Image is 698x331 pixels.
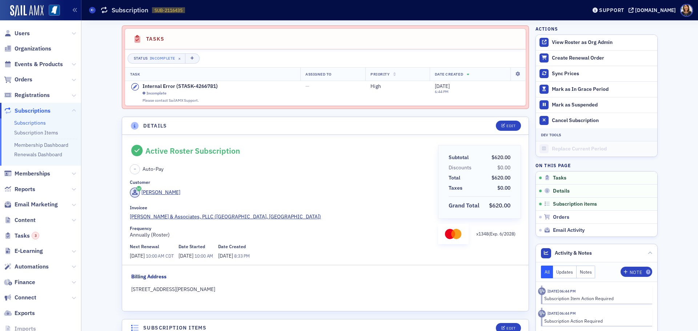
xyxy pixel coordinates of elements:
span: [DATE] [435,83,450,89]
div: Activity [538,287,546,295]
div: Annually (Roster) [130,226,433,239]
h4: On this page [535,162,658,169]
a: [PERSON_NAME] [130,187,180,198]
span: Kinney & Associates, PLLC (Oxford, MS) [130,213,321,221]
div: Discounts [449,164,472,171]
span: Email Marketing [15,201,58,209]
button: Edit [496,121,521,131]
span: Subtotal [449,154,471,161]
div: Subscription Action Required [544,318,647,324]
h4: Tasks [146,35,164,43]
span: $0.00 [497,185,510,191]
span: 8:33 PM [234,253,250,259]
span: $620.00 [492,154,510,161]
button: View Roster as Org Admin [552,39,613,46]
span: Email Activity [553,227,585,234]
a: Finance [4,278,35,286]
div: Taxes [449,184,462,192]
span: Organizations [15,45,51,53]
span: Priority [370,72,390,77]
div: Incomplete [150,55,175,62]
span: Users [15,29,30,37]
span: E-Learning [15,247,43,255]
span: Details [553,188,570,194]
span: Content [15,216,36,224]
button: [DOMAIN_NAME] [629,8,678,13]
a: Connect [4,294,36,302]
div: Note [630,270,642,274]
a: Memberships [4,170,50,178]
div: Please contact SailAMX Support. [143,98,218,103]
a: Automations [4,263,49,271]
span: [DATE] [130,253,146,259]
div: Total [449,174,460,182]
h1: Subscription [112,6,148,15]
a: Subscriptions [14,120,46,126]
a: Reports [4,185,35,193]
span: – [134,166,136,172]
div: Replace Current Period [552,146,654,152]
div: Customer [130,179,150,185]
span: [DATE] [218,253,234,259]
span: 10:00 AM [146,253,164,259]
div: Active Roster Subscription [145,146,240,156]
a: Renewals Dashboard [14,151,62,158]
time: 6:44 PM [435,89,449,94]
a: Subscription Items [14,129,58,136]
button: Sync Prices [536,66,657,81]
a: E-Learning [4,247,43,255]
span: Subscription items [553,201,597,207]
div: Support [599,7,624,13]
span: Orders [15,76,32,84]
a: Orders [4,76,32,84]
a: Subscriptions [4,107,51,115]
a: Exports [4,309,35,317]
div: Cancel Subscription [552,117,654,124]
span: Reports [15,185,35,193]
div: Date Created [218,244,246,249]
span: Exports [15,309,35,317]
button: Replace Current Period [536,141,657,157]
span: Tasks [15,232,39,240]
a: [PERSON_NAME] & Associates, PLLC ([GEOGRAPHIC_DATA], [GEOGRAPHIC_DATA]) [130,213,433,221]
button: Mark as In Grace Period [536,81,657,97]
a: View Homepage [44,5,60,17]
span: Tasks [553,175,566,181]
a: Tasks3 [4,232,39,240]
div: High [370,83,424,90]
a: Email Marketing [4,201,58,209]
span: Automations [15,263,49,271]
div: Edit [506,124,516,128]
span: Memberships [15,170,50,178]
div: Invoicee [130,205,147,210]
span: SUB-2116435 [155,7,182,13]
span: Auto-Pay [143,165,164,173]
a: Registrations [4,91,50,99]
span: Events & Products [15,60,63,68]
span: Task [130,72,140,77]
button: Mark as Suspended [536,97,657,113]
div: [PERSON_NAME] [141,189,180,196]
span: Orders [553,214,569,221]
button: StatusIncomplete× [128,53,186,64]
span: Taxes [449,184,465,192]
span: Assigned To [305,72,332,77]
span: Date Created [435,72,463,77]
span: CDT [164,253,174,259]
button: View Roster as Org Admin [536,35,657,50]
p: x 1348 (Exp. 6 / 2028 ) [476,230,516,237]
span: Activity & Notes [555,249,592,257]
h4: Details [143,122,167,130]
div: Grand Total [449,201,480,210]
span: Subscriptions [15,107,51,115]
span: $0.00 [497,164,510,171]
span: Profile [680,4,693,17]
div: Create Renewal Order [552,55,654,61]
div: Edit [506,326,516,330]
div: Status [133,56,148,61]
img: SailAMX [10,5,44,17]
button: Cancel Subscription [536,113,657,128]
time: 9/17/2025 06:44 PM [547,311,576,316]
a: Events & Products [4,60,63,68]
